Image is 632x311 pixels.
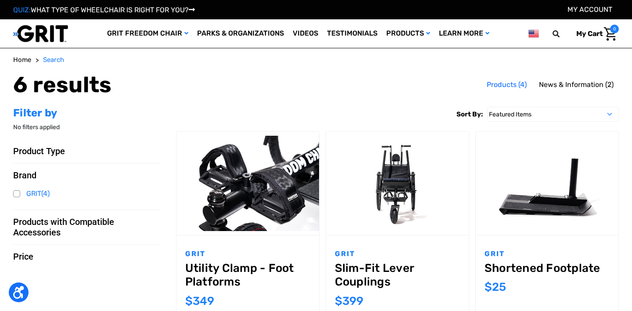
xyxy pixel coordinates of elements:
[13,251,160,262] button: Price
[185,294,214,308] span: $349
[13,217,153,238] span: Products with Compatible Accessories
[193,19,288,48] a: Parks & Organizations
[382,19,434,48] a: Products
[185,249,310,259] p: GRIT
[13,6,31,14] span: QUIZ:
[13,56,31,64] span: Home
[176,132,319,235] a: Utility Clamp - Foot Platforms,$349.00
[335,249,460,259] p: GRIT
[557,25,570,43] input: Search
[476,132,618,235] a: Shortened Footplate,$25.00
[528,28,539,39] img: us.png
[335,261,460,289] a: Slim-Fit Lever Couplings,$399.00
[323,19,382,48] a: Testimonials
[13,170,36,181] span: Brand
[485,261,610,275] a: Shortened Footplate,$25.00
[13,146,160,156] button: Product Type
[13,25,68,43] img: GRIT All-Terrain Wheelchair and Mobility Equipment
[13,107,160,119] h2: Filter by
[41,189,50,198] span: (4)
[13,187,160,200] a: GRIT(4)
[13,251,33,262] span: Price
[487,80,527,89] span: Products (4)
[512,254,628,296] iframe: Tidio Chat
[610,25,619,33] span: 0
[567,5,612,14] a: Account
[13,6,195,14] a: QUIZ:WHAT TYPE OF WHEELCHAIR IS RIGHT FOR YOU?
[604,27,617,41] img: Cart
[476,136,618,231] img: GRIT Shortened Footplate: steel platform for resting feet when using GRIT Freedom Chair shown wit...
[326,132,469,235] a: Slim-Fit Lever Couplings,$399.00
[485,280,506,294] span: $25
[13,123,160,132] p: No filters applied
[43,56,64,64] span: Search
[288,19,323,48] a: Videos
[456,107,483,122] label: Sort By:
[13,170,160,181] button: Brand
[13,55,31,65] a: Home
[485,249,610,259] p: GRIT
[434,19,494,48] a: Learn More
[43,55,64,65] a: Search
[539,80,614,89] span: News & Information (2)
[13,72,111,98] h1: 6 results
[570,25,619,43] a: Cart with 0 items
[185,261,310,289] a: Utility Clamp - Foot Platforms,$349.00
[13,55,619,65] nav: Breadcrumb
[326,136,469,231] img: Slim-Fit Lever Couplings
[176,136,319,231] img: Utility Clamp - Foot Platforms
[576,29,603,38] span: My Cart
[13,146,65,156] span: Product Type
[335,294,363,308] span: $399
[103,19,193,48] a: GRIT Freedom Chair
[13,217,160,238] button: Products with Compatible Accessories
